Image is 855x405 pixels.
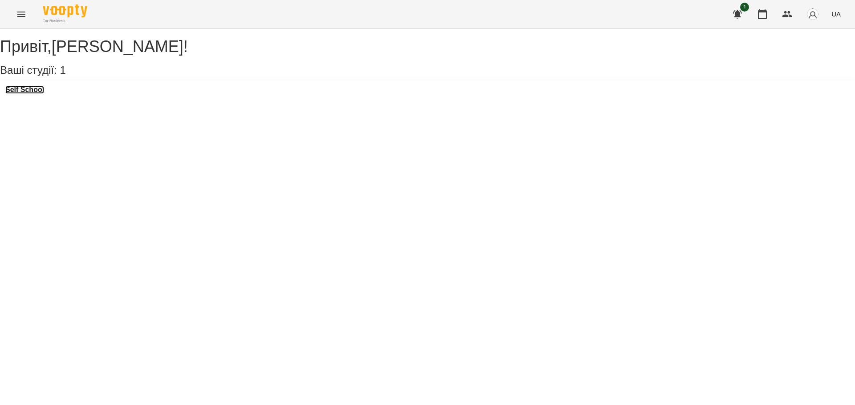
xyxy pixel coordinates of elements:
span: 1 [60,64,65,76]
button: UA [828,6,844,22]
a: Self School [5,86,44,94]
span: For Business [43,18,87,24]
button: Menu [11,4,32,25]
span: 1 [740,3,749,12]
img: Voopty Logo [43,4,87,17]
span: UA [831,9,841,19]
img: avatar_s.png [806,8,819,20]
